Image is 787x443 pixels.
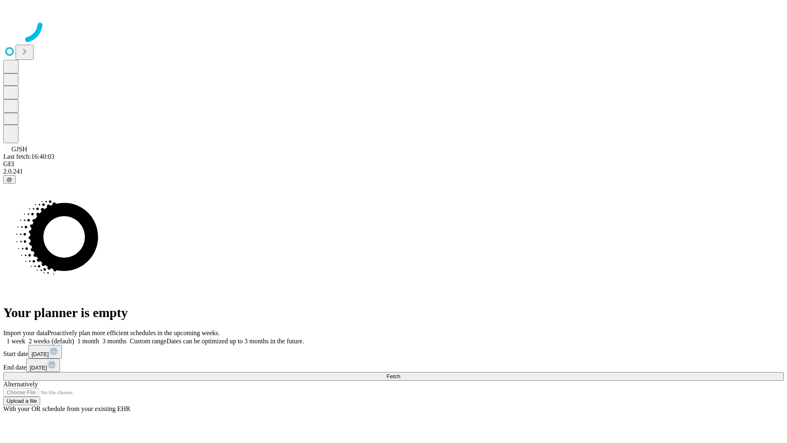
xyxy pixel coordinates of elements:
[166,338,304,345] span: Dates can be optimized up to 3 months in the future.
[48,329,220,336] span: Proactively plan more efficient schedules in the upcoming weeks.
[26,359,60,372] button: [DATE]
[3,405,130,412] span: With your OR schedule from your existing EHR
[3,160,784,168] div: GEI
[3,329,48,336] span: Import your data
[3,168,784,175] div: 2.0.241
[3,372,784,381] button: Fetch
[387,373,400,379] span: Fetch
[30,365,47,371] span: [DATE]
[29,338,74,345] span: 2 weeks (default)
[3,345,784,359] div: Start date
[32,351,49,357] span: [DATE]
[3,153,55,160] span: Last fetch: 16:40:03
[3,175,16,184] button: @
[3,305,784,320] h1: Your planner is empty
[7,176,12,183] span: @
[77,338,99,345] span: 1 month
[130,338,166,345] span: Custom range
[102,338,127,345] span: 3 months
[3,397,40,405] button: Upload a file
[3,381,38,388] span: Alternatively
[3,359,784,372] div: End date
[28,345,62,359] button: [DATE]
[11,146,27,153] span: GJSH
[7,338,25,345] span: 1 week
